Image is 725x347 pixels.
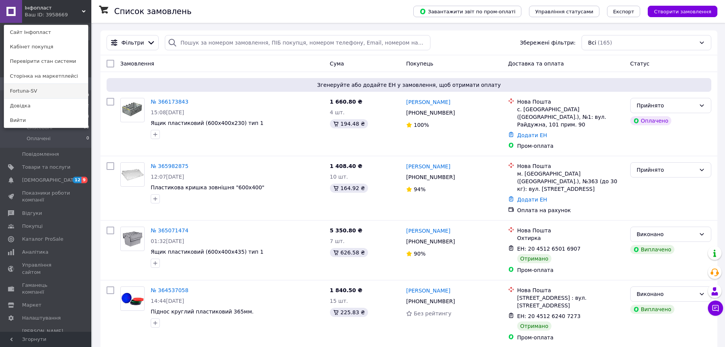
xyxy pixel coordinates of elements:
span: Каталог ProSale [22,236,63,243]
a: № 365071474 [151,227,188,233]
div: м. [GEOGRAPHIC_DATA] ([GEOGRAPHIC_DATA].), №363 (до 30 кг): вул. [STREET_ADDRESS] [517,170,624,193]
a: Сайт Інфопласт [4,25,88,40]
div: Виконано [637,290,696,298]
img: Фото товару [121,291,144,307]
span: Фільтри [121,39,144,46]
div: Виконано [637,230,696,238]
span: Пластикова кришка зовнішня "600х400" [151,184,265,190]
h1: Список замовлень [114,7,191,16]
span: Створити замовлення [654,9,711,14]
div: [PHONE_NUMBER] [405,107,456,118]
div: Прийнято [637,101,696,110]
a: Піднос круглий пластиковий 365мм. [151,309,253,315]
span: 7 шт. [330,238,345,244]
div: [PHONE_NUMBER] [405,236,456,247]
span: Управління сайтом [22,262,70,275]
span: (165) [598,40,612,46]
a: Ящик пластиковий (600х400х230) тип 1 [151,120,263,126]
span: Аналітика [22,249,48,256]
div: Отримано [517,321,551,331]
div: [STREET_ADDRESS] : вул. [STREET_ADDRESS] [517,294,624,309]
div: Нова Пошта [517,227,624,234]
div: [PHONE_NUMBER] [405,172,456,182]
span: Управління статусами [535,9,593,14]
span: Гаманець компанії [22,282,70,296]
span: 12 [73,177,81,183]
span: 1 660.80 ₴ [330,99,363,105]
span: Всі [588,39,596,46]
div: Оплата на рахунок [517,206,624,214]
span: 01:32[DATE] [151,238,184,244]
div: 225.83 ₴ [330,308,368,317]
span: ЕН: 20 4512 6240 7273 [517,313,581,319]
span: 12:07[DATE] [151,174,184,180]
span: Завантажити звіт по пром-оплаті [419,8,515,15]
div: Виплачено [630,245,674,254]
span: Замовлення [120,61,154,67]
span: Маркет [22,302,41,309]
span: Товари та послуги [22,164,70,171]
button: Створити замовлення [648,6,717,17]
span: 15 шт. [330,298,348,304]
a: № 366173843 [151,99,188,105]
span: Доставка та оплата [508,61,564,67]
a: Сторінка на маркетплейсі [4,69,88,83]
span: Покупці [22,223,43,230]
div: Оплачено [630,116,671,125]
div: [PHONE_NUMBER] [405,296,456,307]
span: [DEMOGRAPHIC_DATA] [22,177,78,184]
a: Довідка [4,99,88,113]
div: 626.58 ₴ [330,248,368,257]
a: Додати ЕН [517,197,547,203]
a: Фото товару [120,227,145,251]
div: Ваш ID: 3958669 [25,11,57,18]
div: Нова Пошта [517,98,624,106]
span: 4 шт. [330,109,345,115]
span: 9 [81,177,88,183]
span: ЕН: 20 4512 6501 6907 [517,246,581,252]
div: Пром-оплата [517,334,624,341]
span: Оплачені [27,135,51,142]
span: 14:44[DATE] [151,298,184,304]
div: Нова Пошта [517,286,624,294]
span: 90% [414,251,425,257]
span: Експорт [613,9,634,14]
div: Пром-оплата [517,266,624,274]
button: Експорт [607,6,641,17]
span: 1 408.40 ₴ [330,163,363,169]
span: Покупець [406,61,433,67]
span: Налаштування [22,315,61,321]
div: Охтирка [517,234,624,242]
span: 94% [414,186,425,192]
button: Управління статусами [529,6,599,17]
button: Завантажити звіт по пром-оплаті [413,6,521,17]
a: № 364537058 [151,287,188,293]
a: № 365982875 [151,163,188,169]
a: Фото товару [120,162,145,187]
div: Виплачено [630,305,674,314]
span: 10 шт. [330,174,348,180]
span: Статус [630,61,650,67]
div: 194.48 ₴ [330,119,368,128]
div: с. [GEOGRAPHIC_DATA] ([GEOGRAPHIC_DATA].), №1: вул. Райдужна, 101 прим. 90 [517,106,624,128]
span: 0 [86,135,89,142]
span: Показники роботи компанії [22,190,70,203]
span: Повідомлення [22,151,59,158]
a: [PERSON_NAME] [406,98,450,106]
span: 100% [414,122,429,128]
button: Чат з покупцем [708,301,723,316]
a: [PERSON_NAME] [406,287,450,294]
img: Фото товару [121,101,144,119]
a: Вийти [4,113,88,128]
a: Фото товару [120,98,145,122]
span: Cума [330,61,344,67]
div: Отримано [517,254,551,263]
a: Фото товару [120,286,145,311]
span: Без рейтингу [414,310,451,317]
span: Згенеруйте або додайте ЕН у замовлення, щоб отримати оплату [110,81,708,89]
a: Кабінет покупця [4,40,88,54]
span: 5 350.80 ₴ [330,227,363,233]
img: Фото товару [121,230,144,248]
